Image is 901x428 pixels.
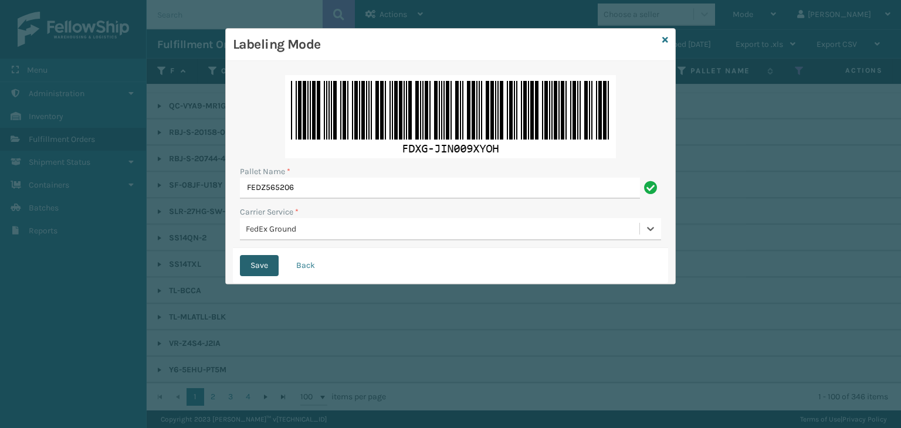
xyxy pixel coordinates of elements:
label: Carrier Service [240,206,299,218]
h3: Labeling Mode [233,36,658,53]
img: 8SiFGRAAAABklEQVQDAEB411tFVNEfAAAAAElFTkSuQmCC [285,75,616,158]
div: FedEx Ground [246,223,641,235]
button: Back [286,255,326,276]
label: Pallet Name [240,165,290,178]
button: Save [240,255,279,276]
